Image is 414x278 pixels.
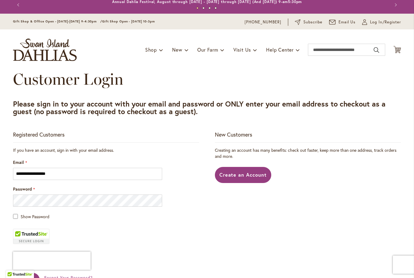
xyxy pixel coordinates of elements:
strong: New Customers [215,131,252,138]
span: Gift Shop & Office Open - [DATE]-[DATE] 9-4:30pm / [13,19,102,23]
span: Password [13,186,32,192]
a: store logo [13,39,77,61]
a: Log In/Register [362,19,401,25]
iframe: reCAPTCHA [13,252,91,270]
span: Email Us [339,19,356,25]
a: Subscribe [295,19,322,25]
strong: Registered Customers [13,131,65,138]
span: Visit Us [233,46,251,53]
span: Create an Account [219,171,267,178]
span: Shop [145,46,157,53]
p: Creating an account has many benefits: check out faster, keep more than one address, track orders... [215,147,401,159]
strong: Please sign in to your account with your email and password or ONLY enter your email address to c... [13,99,386,116]
span: Subscribe [303,19,322,25]
div: If you have an account, sign in with your email address. [13,147,199,153]
span: New [172,46,182,53]
span: Show Password [21,214,49,219]
span: Help Center [266,46,294,53]
span: Customer Login [13,69,123,89]
button: 1 of 4 [196,7,199,9]
a: Email Us [329,19,356,25]
span: Log In/Register [370,19,401,25]
span: Gift Shop Open - [DATE] 10-3pm [102,19,155,23]
button: 2 of 4 [202,7,205,9]
span: Our Farm [197,46,218,53]
iframe: Launch Accessibility Center [5,256,22,273]
div: TrustedSite Certified [13,229,49,244]
a: Create an Account [215,167,272,183]
button: 4 of 4 [215,7,217,9]
a: [PHONE_NUMBER] [245,19,281,25]
button: 3 of 4 [209,7,211,9]
span: Email [13,159,24,165]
